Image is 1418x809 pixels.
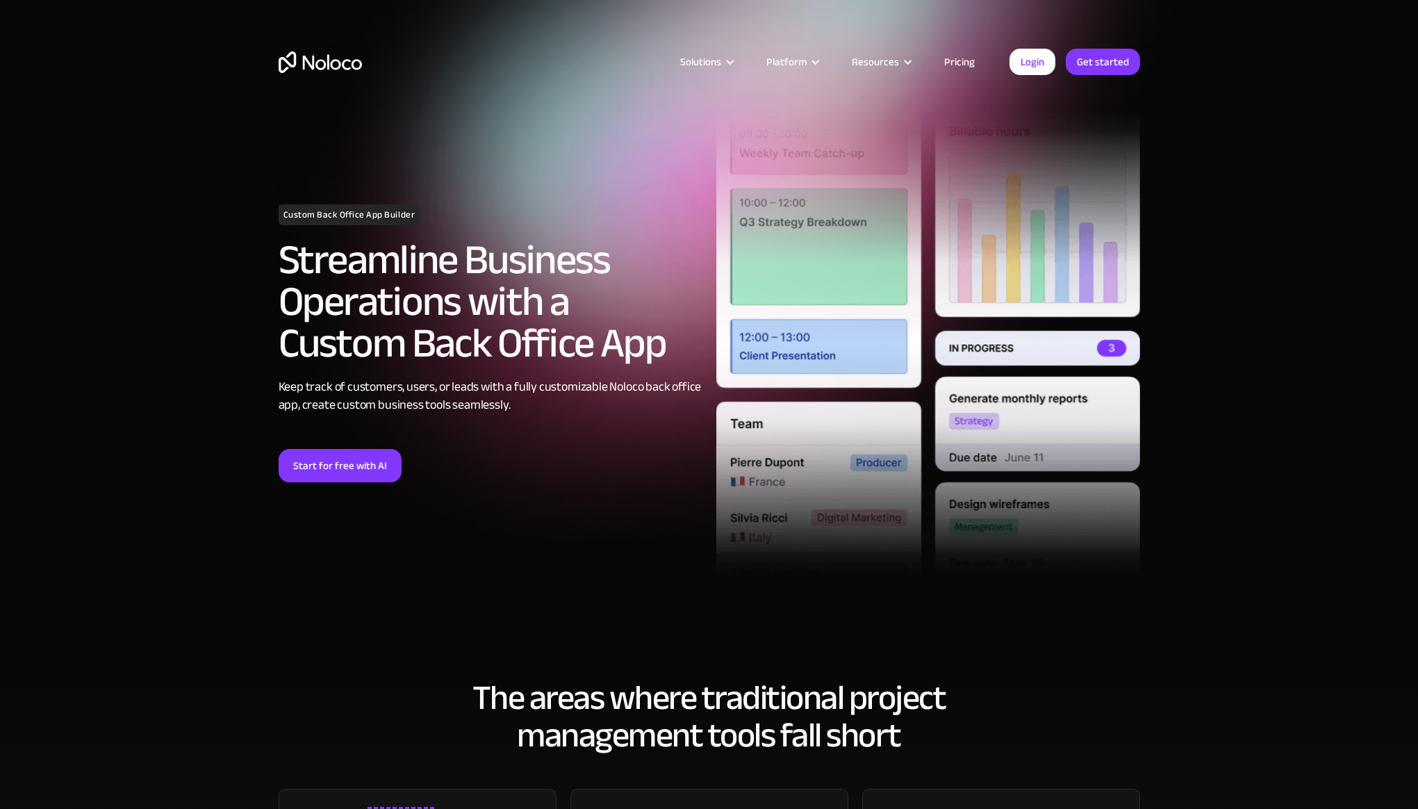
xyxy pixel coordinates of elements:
div: Platform [766,53,807,71]
h1: Custom Back Office App Builder [279,204,420,225]
a: Login [1009,49,1055,75]
div: Resources [852,53,899,71]
a: Pricing [927,53,992,71]
div: Solutions [663,53,749,71]
a: home [279,51,362,73]
a: Get started [1066,49,1140,75]
h2: Streamline Business Operations with a Custom Back Office App [279,239,702,364]
h2: The areas where traditional project management tools fall short [279,679,1140,754]
div: Platform [749,53,834,71]
div: Resources [834,53,927,71]
a: Start for free with AI [279,449,402,482]
div: Keep track of customers, users, or leads with a fully customizable Noloco back office app, create... [279,378,702,414]
div: Solutions [680,53,721,71]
